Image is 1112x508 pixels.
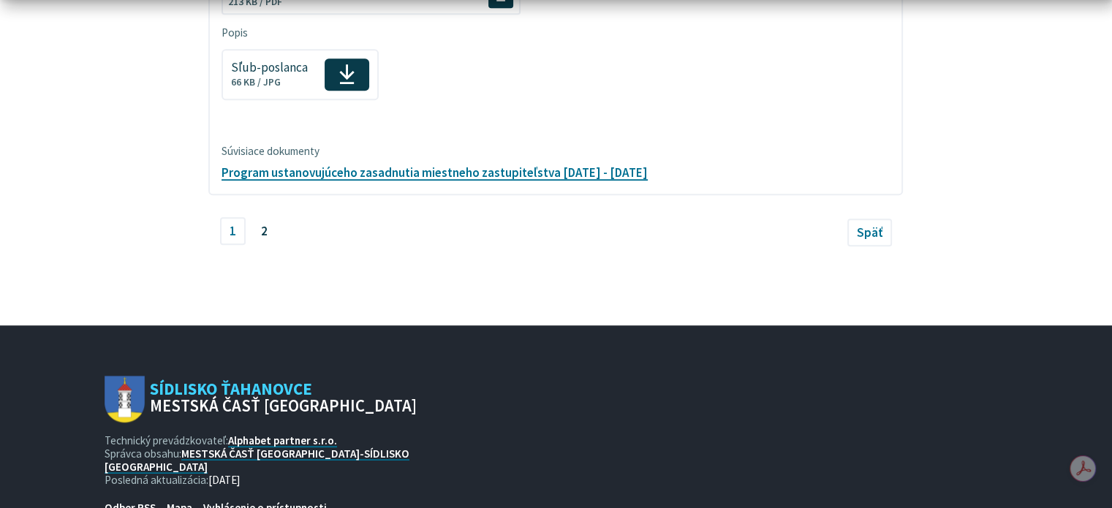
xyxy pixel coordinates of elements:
[105,376,417,423] a: Logo Sídlisko Ťahanovce, prejsť na domovskú stránku.
[220,217,246,245] a: 1
[105,434,417,488] p: Technický prevádzkovateľ: Správca obsahu: Posledná aktualizácia:
[847,219,893,246] a: Späť
[231,61,308,75] span: Sľub-poslanca
[857,224,882,240] span: Späť
[222,145,891,158] span: Súvisiace dokumenty
[228,433,337,447] a: Alphabet partner s.r.o.
[150,398,417,414] span: Mestská časť [GEOGRAPHIC_DATA]
[251,217,278,245] span: 2
[222,26,891,39] span: Popis
[231,76,281,88] span: 66 KB / JPG
[105,447,409,474] a: MESTSKÁ ČASŤ [GEOGRAPHIC_DATA]-SÍDLISKO [GEOGRAPHIC_DATA]
[222,164,648,181] a: Program ustanovujúceho zasadnutia miestneho zastupiteľstva [DATE] - [DATE]
[105,376,145,423] img: Prejsť na domovskú stránku
[222,49,379,100] a: Sľub-poslanca66 KB / JPG
[145,381,417,414] span: Sídlisko Ťahanovce
[208,473,241,487] span: [DATE]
